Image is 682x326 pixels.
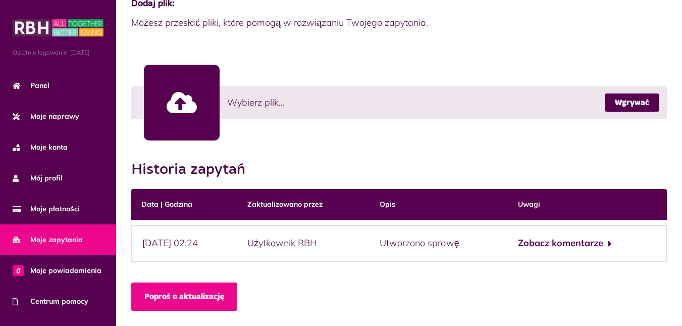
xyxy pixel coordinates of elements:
[605,94,659,112] a: Wgrywać
[13,49,90,56] font: Ostatnie logowanie: [DATE]
[518,200,540,209] font: Uwagi
[141,200,192,209] font: Data | Godzina
[30,297,88,306] font: Centrum pomocy
[30,112,79,121] font: Moje naprawy
[518,237,603,249] font: Zobacz komentarze
[30,266,101,275] font: Moje powiadomienia
[30,235,83,244] font: Moje zapytania
[131,283,237,311] a: Poproś o aktualizację
[30,173,63,182] font: Mój profil
[131,162,245,177] font: Historia zapytań
[380,237,459,249] font: Utworzono sprawę
[227,97,285,108] font: Wybierz plik...
[518,236,612,251] button: Zobacz komentarze
[615,99,649,107] font: Wgrywać
[247,237,317,249] font: Użytkownik RBH
[30,81,49,90] font: Panel
[16,266,20,275] font: 0
[13,18,103,38] img: MyRBH
[144,293,224,301] font: Poproś o aktualizację
[380,200,395,209] font: Opis
[30,204,80,213] font: Moje płatności
[30,143,68,152] font: Moje konta
[131,17,428,28] font: Możesz przesłać pliki, które pomogą w rozwiązaniu Twojego zapytania.
[142,237,198,249] font: [DATE] 02:24
[247,200,323,209] font: Zaktualizowano przez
